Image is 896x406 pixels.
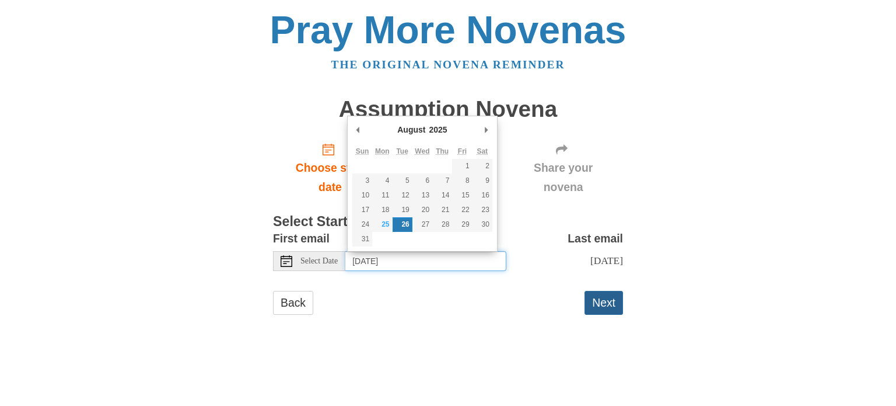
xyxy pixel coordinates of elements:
[515,158,611,197] span: Share your novena
[473,188,492,203] button: 16
[452,217,472,232] button: 29
[273,133,387,203] a: Choose start date
[452,203,472,217] button: 22
[432,217,452,232] button: 28
[477,147,488,155] abbr: Saturday
[412,217,432,232] button: 27
[331,58,565,71] a: The original novena reminder
[375,147,390,155] abbr: Monday
[481,121,492,138] button: Next Month
[372,203,392,217] button: 18
[273,229,330,248] label: First email
[393,217,412,232] button: 26
[473,159,492,173] button: 2
[300,257,338,265] span: Select Date
[273,97,623,122] h1: Assumption Novena
[412,188,432,203] button: 13
[427,121,449,138] div: 2025
[273,214,623,230] h3: Select Start Date
[473,173,492,188] button: 9
[452,173,472,188] button: 8
[395,121,427,138] div: August
[393,188,412,203] button: 12
[412,203,432,217] button: 20
[452,188,472,203] button: 15
[503,133,623,203] div: Click "Next" to confirm your start date first.
[352,121,364,138] button: Previous Month
[568,229,623,248] label: Last email
[345,251,506,271] input: Use the arrow keys to pick a date
[473,217,492,232] button: 30
[415,147,429,155] abbr: Wednesday
[393,203,412,217] button: 19
[352,188,372,203] button: 10
[432,188,452,203] button: 14
[432,203,452,217] button: 21
[452,159,472,173] button: 1
[396,147,408,155] abbr: Tuesday
[352,173,372,188] button: 3
[458,147,467,155] abbr: Friday
[273,291,313,315] a: Back
[432,173,452,188] button: 7
[356,147,369,155] abbr: Sunday
[285,158,376,197] span: Choose start date
[352,217,372,232] button: 24
[352,203,372,217] button: 17
[584,291,623,315] button: Next
[372,188,392,203] button: 11
[393,173,412,188] button: 5
[372,217,392,232] button: 25
[372,173,392,188] button: 4
[352,232,372,247] button: 31
[412,173,432,188] button: 6
[473,203,492,217] button: 23
[270,8,626,51] a: Pray More Novenas
[590,255,623,266] span: [DATE]
[436,147,449,155] abbr: Thursday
